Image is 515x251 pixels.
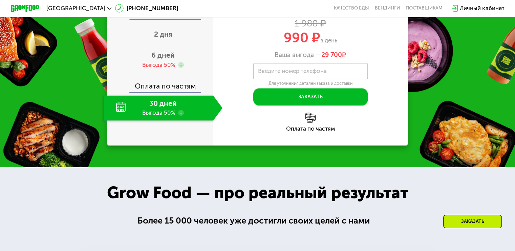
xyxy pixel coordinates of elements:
div: Оплата по частям [108,75,213,92]
label: Введите номер телефона [258,69,327,73]
span: [GEOGRAPHIC_DATA] [46,5,105,11]
div: Оплата сразу [108,9,213,19]
a: Вендинги [375,5,400,11]
div: Оплата по частям [213,126,408,132]
span: ₽ [321,51,346,59]
div: 1 980 ₽ [213,19,408,27]
span: 29 700 [321,51,342,59]
div: Grow Food — про реальный результат [95,180,420,205]
img: l6xcnZfty9opOoJh.png [305,113,316,123]
span: 990 ₽ [284,30,320,46]
a: Качество еды [334,5,369,11]
span: 2 дня [154,30,172,38]
div: Личный кабинет [460,4,504,13]
div: Выгода 50% [142,61,175,69]
div: Более 15 000 человек уже достигли своих целей с нами [137,214,378,227]
div: поставщикам [406,5,443,11]
div: Для уточнения деталей заказа и доставки [253,81,368,86]
div: Ваша выгода — [213,51,408,59]
div: Заказать [443,215,502,228]
span: в день [320,37,337,44]
button: Заказать [253,88,368,105]
span: 6 дней [151,51,175,59]
a: [PHONE_NUMBER] [115,4,178,13]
